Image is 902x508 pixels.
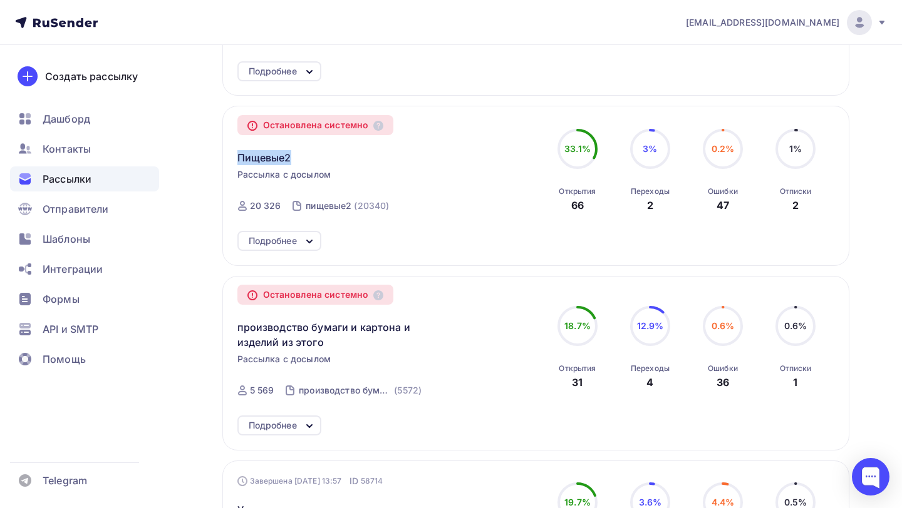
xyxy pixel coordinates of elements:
[646,375,653,390] div: 4
[10,106,159,131] a: Дашборд
[304,196,390,216] a: пищевые2 (20340)
[564,320,591,331] span: 18.7%
[43,473,87,488] span: Telegram
[43,231,90,246] span: Шаблоны
[712,497,735,507] span: 4.4%
[43,111,90,126] span: Дашборд
[361,475,383,487] span: 58714
[237,150,291,165] span: Пищевые2
[299,384,391,397] div: производство бумаги и картона и изделий из этого
[717,375,729,390] div: 36
[717,198,729,213] div: 47
[237,475,383,487] div: Завершена [DATE] 13:57
[249,64,297,79] div: Подробнее
[686,10,887,35] a: [EMAIL_ADDRESS][DOMAIN_NAME]
[350,475,358,487] span: ID
[647,198,653,213] div: 2
[249,418,297,433] div: Подробнее
[237,353,331,365] span: Рассылка с досылом
[559,186,596,196] div: Открытия
[250,384,274,397] div: 5 569
[237,285,394,305] div: Остановлена системно
[10,196,159,221] a: Отправители
[793,375,797,390] div: 1
[780,186,812,196] div: Отписки
[237,320,452,350] span: производство бумаги и картона и изделий из этого
[564,497,591,507] span: 19.7%
[571,198,584,213] div: 66
[564,143,591,154] span: 33.1%
[298,380,423,400] a: производство бумаги и картона и изделий из этого (5572)
[45,69,138,84] div: Создать рассылку
[712,143,735,154] span: 0.2%
[250,200,281,212] div: 20 326
[43,201,109,216] span: Отправители
[43,262,103,277] span: Интеграции
[43,322,98,337] span: API и SMTP
[643,143,657,154] span: 3%
[394,384,422,397] div: (5572)
[10,287,159,312] a: Формы
[780,363,812,373] div: Отписки
[784,497,807,507] span: 0.5%
[354,200,389,212] div: (20340)
[708,186,738,196] div: Ошибки
[43,292,80,307] span: Формы
[708,363,738,373] div: Ошибки
[784,320,807,331] span: 0.6%
[43,141,91,156] span: Контакты
[637,320,664,331] span: 12.9%
[237,168,331,181] span: Рассылка с досылом
[43,171,91,186] span: Рассылки
[631,186,670,196] div: Переходы
[10,226,159,251] a: Шаблоны
[789,143,802,154] span: 1%
[686,16,839,29] span: [EMAIL_ADDRESS][DOMAIN_NAME]
[43,352,86,367] span: Помощь
[631,363,670,373] div: Переходы
[10,166,159,191] a: Рассылки
[559,363,596,373] div: Открытия
[249,233,297,248] div: Подробнее
[10,136,159,161] a: Контакты
[639,497,662,507] span: 3.6%
[712,320,735,331] span: 0.6%
[792,198,799,213] div: 2
[306,200,351,212] div: пищевые2
[237,115,394,135] div: Остановлена системно
[572,375,583,390] div: 31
